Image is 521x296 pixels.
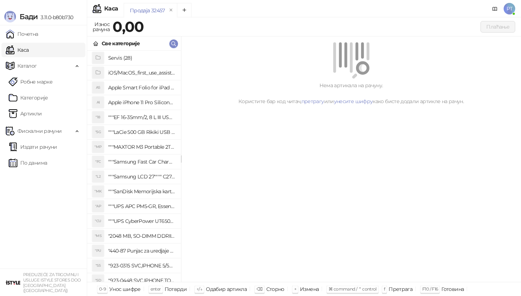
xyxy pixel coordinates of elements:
h4: "2048 MB, SO-DIMM DDRII, 667 MHz, Napajanje 1,8 0,1 V, Latencija CL5" [108,230,175,242]
div: Сторно [266,284,284,294]
div: "MK [92,186,104,197]
div: "PU [92,245,104,257]
h4: """Samsung LCD 27"""" C27F390FHUXEN""" [108,171,175,182]
h4: """UPS CyberPower UT650EG, 650VA/360W , line-int., s_uko, desktop""" [108,215,175,227]
span: 3.11.0-b80b730 [38,14,73,21]
span: + [294,286,296,292]
strong: 0,00 [113,18,144,35]
button: Плаћање [480,21,515,33]
a: Почетна [6,27,38,41]
small: PREDUZEĆE ZA TRGOVINU I USLUGE ISTYLE STORES DOO [GEOGRAPHIC_DATA] ([GEOGRAPHIC_DATA]) [23,272,81,293]
a: унесите шифру [334,98,373,105]
div: "MS [92,230,104,242]
div: "L2 [92,171,104,182]
div: Одабир артикла [206,284,247,294]
div: "SD [92,275,104,286]
span: Бади [20,12,38,21]
h4: """MAXTOR M3 Portable 2TB 2.5"""" crni eksterni hard disk HX-M201TCB/GM""" [108,141,175,153]
h4: "923-0315 SVC,IPHONE 5/5S BATTERY REMOVAL TRAY Držač za iPhone sa kojim se otvara display [108,260,175,271]
img: 64x64-companyLogo-77b92cf4-9946-4f36-9751-bf7bb5fd2c7d.png [6,275,20,290]
div: AS [92,82,104,93]
h4: """LaCie 500 GB Rikiki USB 3.0 / Ultra Compact & Resistant aluminum / USB 3.0 / 2.5""""""" [108,126,175,138]
div: "S5 [92,260,104,271]
span: Фискални рачуни [17,124,62,138]
div: Измена [300,284,319,294]
span: ⌫ [257,286,262,292]
h4: """UPS APC PM5-GR, Essential Surge Arrest,5 utic_nica""" [108,200,175,212]
a: Издати рачуни [9,140,57,154]
div: "MP [92,141,104,153]
h4: iOS/MacOS_first_use_assistance (4) [108,67,175,79]
div: Каса [104,6,118,12]
h4: "923-0448 SVC,IPHONE,TOURQUE DRIVER KIT .65KGF- CM Šrafciger " [108,275,175,286]
h4: Apple Smart Folio for iPad mini (A17 Pro) - Sage [108,82,175,93]
img: Logo [4,11,16,22]
div: Износ рачуна [91,20,111,34]
div: Све категорије [102,39,140,47]
div: Нема артикала на рачуну. Користите бар код читач, или како бисте додали артикле на рачун. [190,81,512,105]
h4: "440-87 Punjac za uredjaje sa micro USB portom 4/1, Stand." [108,245,175,257]
div: "18 [92,111,104,123]
span: 0-9 [99,286,106,292]
a: претрагу [301,98,324,105]
div: Претрага [389,284,412,294]
div: Готовина [441,284,464,294]
a: Каса [6,43,29,57]
div: AI [92,97,104,108]
div: "CU [92,215,104,227]
span: PT [504,3,515,14]
div: "FC [92,156,104,168]
a: Категорије [9,90,48,105]
a: По данима [9,156,47,170]
h4: """EF 16-35mm/2, 8 L III USM""" [108,111,175,123]
div: grid [87,51,181,282]
a: Документација [489,3,501,14]
button: remove [166,7,176,13]
div: Унос шифре [109,284,141,294]
div: "AP [92,200,104,212]
h4: Servis (28) [108,52,175,64]
span: F10 / F16 [422,286,438,292]
div: "5G [92,126,104,138]
button: Add tab [177,3,191,17]
a: Робне марке [9,75,52,89]
span: Каталог [17,59,37,73]
a: ArtikliАртикли [9,106,42,121]
div: Потврди [165,284,187,294]
span: f [384,286,385,292]
h4: """Samsung Fast Car Charge Adapter, brzi auto punja_, boja crna""" [108,156,175,168]
h4: """SanDisk Memorijska kartica 256GB microSDXC sa SD adapterom SDSQXA1-256G-GN6MA - Extreme PLUS, ... [108,186,175,197]
span: ↑/↓ [196,286,202,292]
div: Продаја 32457 [130,7,165,14]
span: ⌘ command / ⌃ control [329,286,377,292]
span: enter [151,286,161,292]
h4: Apple iPhone 11 Pro Silicone Case - Black [108,97,175,108]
